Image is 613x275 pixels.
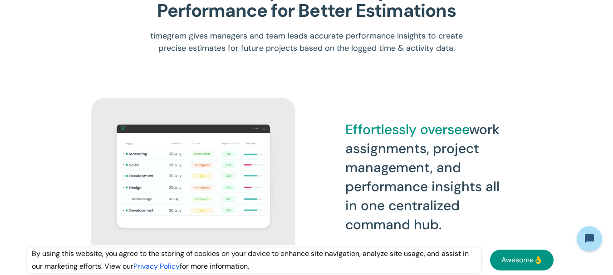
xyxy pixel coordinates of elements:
[133,261,180,271] a: Privacy Policy
[490,250,554,270] a: Awesome👌
[345,121,469,138] span: Effortlessly oversee
[345,120,500,234] p: work assignments, project management, and performance insights all in one centralized command hub.
[27,247,481,273] div: By using this website, you agree to the storing of cookies on your device to enhance site navigat...
[139,30,474,55] p: timegram gives managers and team leads accurate performance insights to create precise estimates ...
